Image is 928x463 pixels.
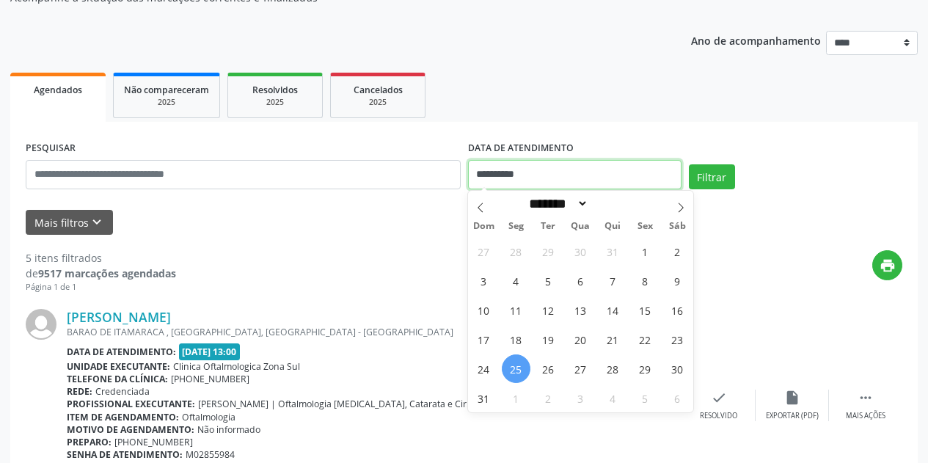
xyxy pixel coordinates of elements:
[67,398,195,410] b: Profissional executante:
[124,97,209,108] div: 2025
[566,325,595,354] span: Agosto 20, 2025
[470,296,498,324] span: Agosto 10, 2025
[564,222,596,231] span: Qua
[238,97,312,108] div: 2025
[468,137,574,160] label: DATA DE ATENDIMENTO
[566,296,595,324] span: Agosto 13, 2025
[26,309,56,340] img: img
[171,373,249,385] span: [PHONE_NUMBER]
[663,266,692,295] span: Agosto 9, 2025
[566,354,595,383] span: Agosto 27, 2025
[341,97,414,108] div: 2025
[26,210,113,236] button: Mais filtroskeyboard_arrow_down
[711,390,727,406] i: check
[631,266,660,295] span: Agosto 8, 2025
[599,354,627,383] span: Agosto 28, 2025
[663,325,692,354] span: Agosto 23, 2025
[124,84,209,96] span: Não compareceram
[26,266,176,281] div: de
[525,196,589,211] select: Month
[532,222,564,231] span: Ter
[534,296,563,324] span: Agosto 12, 2025
[179,343,241,360] span: [DATE] 13:00
[691,31,821,49] p: Ano de acompanhamento
[880,258,896,274] i: print
[566,266,595,295] span: Agosto 6, 2025
[502,384,530,412] span: Setembro 1, 2025
[766,411,819,421] div: Exportar (PDF)
[26,250,176,266] div: 5 itens filtrados
[67,326,682,338] div: BARAO DE ITAMARACA , [GEOGRAPHIC_DATA], [GEOGRAPHIC_DATA] - [GEOGRAPHIC_DATA]
[252,84,298,96] span: Resolvidos
[502,354,530,383] span: Agosto 25, 2025
[95,385,150,398] span: Credenciada
[502,237,530,266] span: Julho 28, 2025
[663,384,692,412] span: Setembro 6, 2025
[663,296,692,324] span: Agosto 16, 2025
[596,222,629,231] span: Qui
[663,354,692,383] span: Agosto 30, 2025
[26,137,76,160] label: PESQUISAR
[173,360,300,373] span: Clinica Oftalmologica Zona Sul
[599,384,627,412] span: Setembro 4, 2025
[470,384,498,412] span: Agosto 31, 2025
[534,325,563,354] span: Agosto 19, 2025
[534,237,563,266] span: Julho 29, 2025
[38,266,176,280] strong: 9517 marcações agendadas
[34,84,82,96] span: Agendados
[67,360,170,373] b: Unidade executante:
[198,398,508,410] span: [PERSON_NAME] | Oftalmologia [MEDICAL_DATA], Catarata e Cir. Refrativa
[631,384,660,412] span: Setembro 5, 2025
[661,222,693,231] span: Sáb
[67,309,171,325] a: [PERSON_NAME]
[631,325,660,354] span: Agosto 22, 2025
[470,237,498,266] span: Julho 27, 2025
[872,250,902,280] button: print
[599,237,627,266] span: Julho 31, 2025
[182,411,235,423] span: Oftalmologia
[631,237,660,266] span: Agosto 1, 2025
[599,266,627,295] span: Agosto 7, 2025
[566,237,595,266] span: Julho 30, 2025
[502,296,530,324] span: Agosto 11, 2025
[470,354,498,383] span: Agosto 24, 2025
[631,354,660,383] span: Agosto 29, 2025
[784,390,800,406] i: insert_drive_file
[599,325,627,354] span: Agosto 21, 2025
[629,222,661,231] span: Sex
[114,436,193,448] span: [PHONE_NUMBER]
[534,266,563,295] span: Agosto 5, 2025
[67,373,168,385] b: Telefone da clínica:
[846,411,885,421] div: Mais ações
[67,346,176,358] b: Data de atendimento:
[502,266,530,295] span: Agosto 4, 2025
[858,390,874,406] i: 
[534,354,563,383] span: Agosto 26, 2025
[689,164,735,189] button: Filtrar
[663,237,692,266] span: Agosto 2, 2025
[354,84,403,96] span: Cancelados
[468,222,500,231] span: Dom
[502,325,530,354] span: Agosto 18, 2025
[89,214,105,230] i: keyboard_arrow_down
[67,411,179,423] b: Item de agendamento:
[631,296,660,324] span: Agosto 15, 2025
[500,222,532,231] span: Seg
[588,196,637,211] input: Year
[26,281,176,294] div: Página 1 de 1
[67,448,183,461] b: Senha de atendimento:
[67,423,194,436] b: Motivo de agendamento:
[566,384,595,412] span: Setembro 3, 2025
[67,385,92,398] b: Rede:
[470,325,498,354] span: Agosto 17, 2025
[186,448,235,461] span: M02855984
[197,423,260,436] span: Não informado
[67,436,112,448] b: Preparo:
[470,266,498,295] span: Agosto 3, 2025
[700,411,737,421] div: Resolvido
[599,296,627,324] span: Agosto 14, 2025
[534,384,563,412] span: Setembro 2, 2025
